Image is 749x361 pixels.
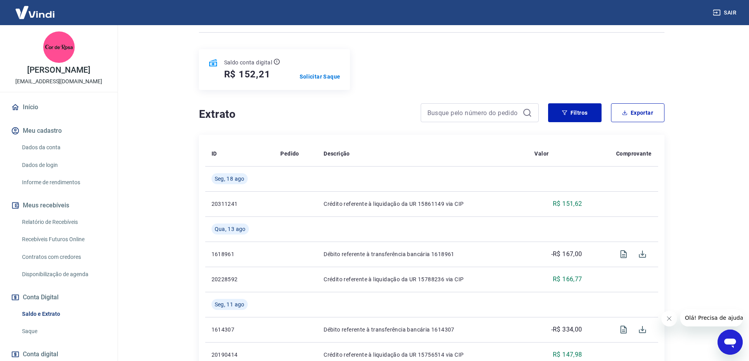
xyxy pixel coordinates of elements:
[534,150,548,158] p: Valor
[19,266,108,282] a: Disponibilização de agenda
[9,99,108,116] a: Início
[23,349,58,360] span: Conta digital
[427,107,519,119] input: Busque pelo número do pedido
[19,249,108,265] a: Contratos com credores
[324,326,522,334] p: Débito referente à transferência bancária 1614307
[718,330,743,355] iframe: Botão para abrir a janela de mensagens
[15,77,102,86] p: [EMAIL_ADDRESS][DOMAIN_NAME]
[215,225,246,233] span: Qua, 13 ago
[224,68,271,81] h5: R$ 152,21
[19,323,108,339] a: Saque
[212,250,268,258] p: 1618961
[614,245,633,264] span: Visualizar
[280,150,299,158] p: Pedido
[215,175,245,183] span: Seg, 18 ago
[611,103,664,122] button: Exportar
[633,245,652,264] span: Download
[324,250,522,258] p: Débito referente à transferência bancária 1618961
[19,174,108,191] a: Informe de rendimentos
[43,31,75,63] img: 9ad167bd-0416-4c11-9657-1926b5dd5a74.jpeg
[614,320,633,339] span: Visualizar
[551,325,582,334] p: -R$ 334,00
[19,214,108,230] a: Relatório de Recebíveis
[633,320,652,339] span: Download
[215,301,245,308] span: Seg, 11 ago
[212,200,268,208] p: 20311241
[324,200,522,208] p: Crédito referente à liquidação da UR 15861149 via CIP
[548,103,602,122] button: Filtros
[324,150,350,158] p: Descrição
[27,66,90,74] p: [PERSON_NAME]
[19,157,108,173] a: Dados de login
[9,197,108,214] button: Meus recebíveis
[19,231,108,247] a: Recebíveis Futuros Online
[616,150,651,158] p: Comprovante
[9,122,108,139] button: Meu cadastro
[324,275,522,283] p: Crédito referente à liquidação da UR 15788236 via CIP
[5,5,66,12] span: Olá! Precisa de ajuda?
[19,139,108,156] a: Dados da conta
[9,289,108,306] button: Conta Digital
[553,199,582,209] p: R$ 151,62
[199,106,411,122] h4: Extrato
[324,351,522,359] p: Crédito referente à liquidação da UR 15756514 via CIP
[9,0,61,24] img: Vindi
[212,150,217,158] p: ID
[553,275,582,284] p: R$ 166,77
[212,351,268,359] p: 20190414
[224,59,272,66] p: Saldo conta digital
[661,311,677,326] iframe: Fechar mensagem
[553,350,582,359] p: R$ 147,98
[711,5,740,20] button: Sair
[551,249,582,259] p: -R$ 167,00
[300,73,340,81] a: Solicitar Saque
[19,306,108,322] a: Saldo e Extrato
[212,326,268,334] p: 1614307
[680,309,743,326] iframe: Mensagem da empresa
[212,275,268,283] p: 20228592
